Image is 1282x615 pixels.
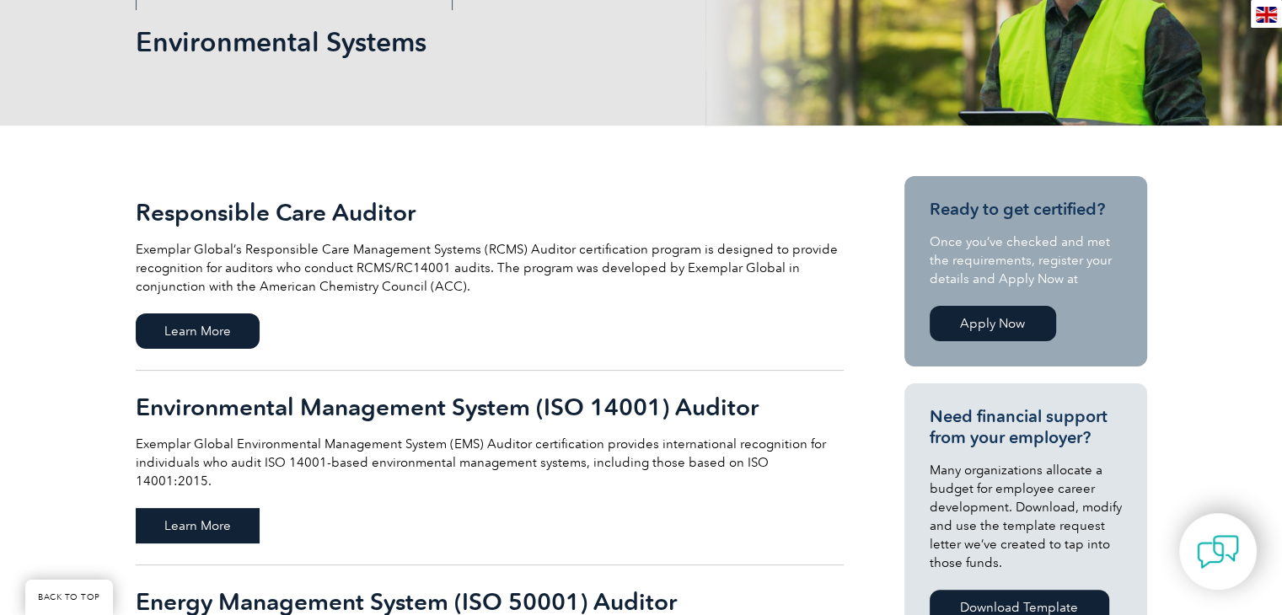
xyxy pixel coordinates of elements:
span: Learn More [136,313,260,349]
img: en [1256,7,1277,23]
p: Once you’ve checked and met the requirements, register your details and Apply Now at [930,233,1122,288]
img: contact-chat.png [1197,531,1239,573]
h3: Need financial support from your employer? [930,406,1122,448]
a: Environmental Management System (ISO 14001) Auditor Exemplar Global Environmental Management Syst... [136,371,844,565]
a: Responsible Care Auditor Exemplar Global’s Responsible Care Management Systems (RCMS) Auditor cer... [136,176,844,371]
h1: Environmental Systems [136,25,783,58]
h3: Ready to get certified? [930,199,1122,220]
p: Exemplar Global’s Responsible Care Management Systems (RCMS) Auditor certification program is des... [136,240,844,296]
h2: Energy Management System (ISO 50001) Auditor [136,588,844,615]
h2: Environmental Management System (ISO 14001) Auditor [136,393,844,420]
a: Apply Now [930,306,1056,341]
span: Learn More [136,508,260,543]
p: Many organizations allocate a budget for employee career development. Download, modify and use th... [930,461,1122,572]
h2: Responsible Care Auditor [136,199,844,226]
p: Exemplar Global Environmental Management System (EMS) Auditor certification provides internationa... [136,435,844,490]
a: BACK TO TOP [25,580,113,615]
